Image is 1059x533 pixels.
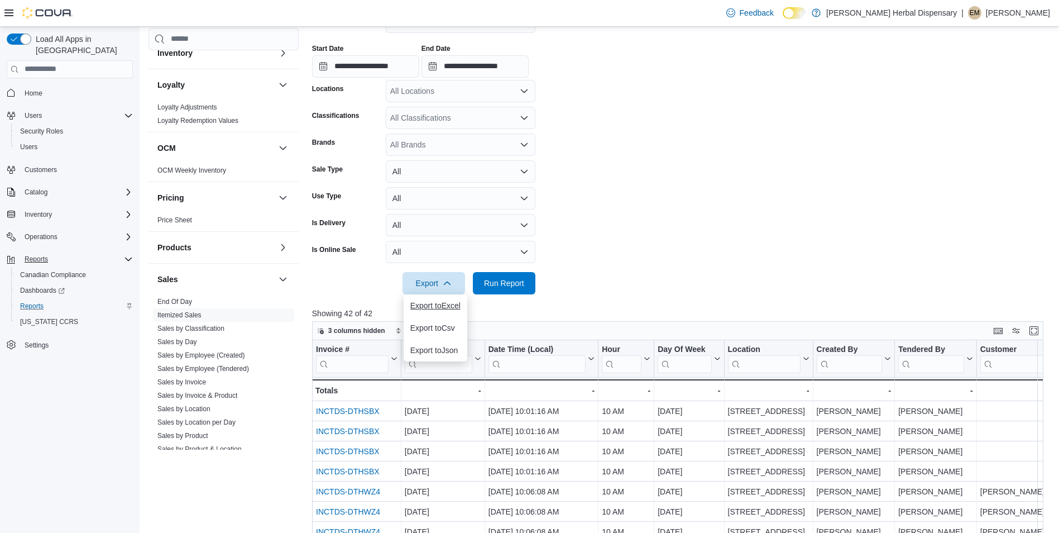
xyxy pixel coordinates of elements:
[157,404,210,413] span: Sales by Location
[25,341,49,350] span: Settings
[276,46,290,60] button: Inventory
[276,78,290,92] button: Loyalty
[602,465,650,478] div: 10 AM
[816,485,891,498] div: [PERSON_NAME]
[157,242,191,253] h3: Products
[20,185,52,199] button: Catalog
[488,344,595,373] button: Date Time (Local)
[20,253,52,266] button: Reports
[276,241,290,254] button: Products
[404,294,467,317] button: Export toExcel
[157,216,192,224] a: Price Sheet
[727,445,809,458] div: [STREET_ADDRESS]
[488,485,595,498] div: [DATE] 10:06:08 AM
[405,485,481,498] div: [DATE]
[405,344,472,355] div: Date (Local)
[722,2,778,24] a: Feedback
[602,485,650,498] div: 10 AM
[157,47,193,59] h3: Inventory
[826,6,957,20] p: [PERSON_NAME] Herbal Dispensary
[312,165,343,174] label: Sale Type
[20,286,65,295] span: Dashboards
[316,487,380,496] a: INCTDS-DTHWZ4
[276,191,290,204] button: Pricing
[488,344,586,373] div: Date Time (Local)
[11,267,137,283] button: Canadian Compliance
[658,344,720,373] button: Day Of Week
[602,505,650,518] div: 10 AM
[157,405,210,413] a: Sales by Location
[157,351,245,360] span: Sales by Employee (Created)
[727,425,809,438] div: [STREET_ADDRESS]
[16,125,68,138] a: Security Roles
[658,404,720,418] div: [DATE]
[488,465,595,478] div: [DATE] 10:01:16 AM
[404,339,467,361] button: Export toJson
[157,297,192,306] span: End Of Day
[658,445,720,458] div: [DATE]
[157,192,274,203] button: Pricing
[157,142,274,154] button: OCM
[20,302,44,311] span: Reports
[658,344,711,355] div: Day Of Week
[968,6,981,20] div: Erica MacQuarrie
[520,140,529,149] button: Open list of options
[658,425,720,438] div: [DATE]
[157,79,185,91] h3: Loyalty
[488,505,595,518] div: [DATE] 10:06:08 AM
[16,140,133,154] span: Users
[16,284,69,297] a: Dashboards
[386,160,535,183] button: All
[157,378,206,386] a: Sales by Invoice
[405,465,481,478] div: [DATE]
[727,485,809,498] div: [STREET_ADDRESS]
[405,505,481,518] div: [DATE]
[157,418,236,426] a: Sales by Location per Day
[602,344,641,355] div: Hour
[20,339,53,352] a: Settings
[405,425,481,438] div: [DATE]
[16,268,90,282] a: Canadian Compliance
[816,344,882,355] div: Created By
[386,241,535,263] button: All
[20,87,47,100] a: Home
[783,7,806,19] input: Dark Mode
[157,365,249,373] a: Sales by Employee (Tendered)
[816,404,891,418] div: [PERSON_NAME]
[312,55,419,78] input: Press the down key to open a popover containing a calendar.
[157,378,206,387] span: Sales by Invoice
[20,185,133,199] span: Catalog
[312,308,1051,319] p: Showing 42 of 42
[986,6,1050,20] p: [PERSON_NAME]
[386,214,535,236] button: All
[157,337,197,346] span: Sales by Day
[488,425,595,438] div: [DATE] 10:01:16 AM
[16,284,133,297] span: Dashboards
[391,324,440,337] button: Sort fields
[316,344,397,373] button: Invoice #
[961,6,964,20] p: |
[16,299,133,313] span: Reports
[16,125,133,138] span: Security Roles
[898,505,973,518] div: [PERSON_NAME]
[11,283,137,298] a: Dashboards
[421,55,529,78] input: Press the down key to open a popover containing a calendar.
[20,127,63,136] span: Security Roles
[404,317,467,339] button: Export toCsv
[520,113,529,122] button: Open list of options
[157,431,208,440] span: Sales by Product
[410,323,461,332] span: Export to Csv
[157,324,224,333] span: Sales by Classification
[157,364,249,373] span: Sales by Employee (Tendered)
[991,324,1005,337] button: Keyboard shortcuts
[148,101,299,132] div: Loyalty
[157,445,242,454] span: Sales by Product & Location
[405,344,472,373] div: Date (Local)
[20,109,46,122] button: Users
[20,253,133,266] span: Reports
[157,311,202,320] span: Itemized Sales
[25,255,48,264] span: Reports
[658,505,720,518] div: [DATE]
[25,111,42,120] span: Users
[20,109,133,122] span: Users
